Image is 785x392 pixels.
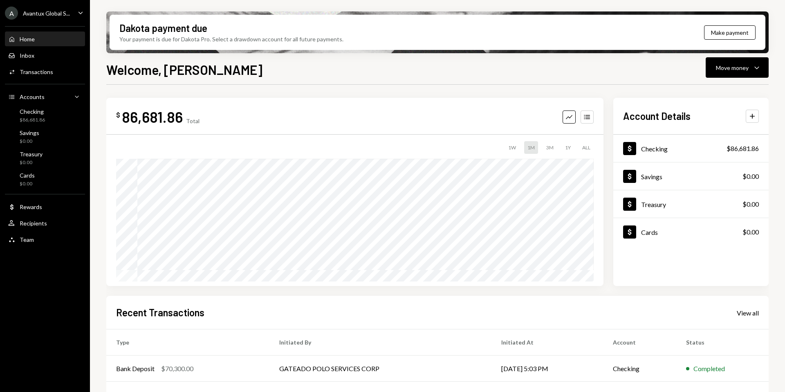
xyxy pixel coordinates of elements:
[693,364,725,374] div: Completed
[269,329,491,356] th: Initiated By
[5,232,85,247] a: Team
[20,138,39,145] div: $0.00
[116,111,120,119] div: $
[704,25,756,40] button: Make payment
[5,216,85,230] a: Recipients
[161,364,193,374] div: $70,300.00
[613,162,769,190] a: Savings$0.00
[20,129,39,136] div: Savings
[20,180,35,187] div: $0.00
[122,108,183,126] div: 86,681.86
[579,141,594,154] div: ALL
[737,308,759,317] a: View all
[641,173,662,180] div: Savings
[5,169,85,189] a: Cards$0.00
[524,141,538,154] div: 1M
[613,218,769,246] a: Cards$0.00
[20,172,35,179] div: Cards
[5,199,85,214] a: Rewards
[116,306,204,319] h2: Recent Transactions
[5,148,85,168] a: Treasury$0.00
[5,89,85,104] a: Accounts
[23,10,70,17] div: Avantux Global S...
[742,199,759,209] div: $0.00
[5,64,85,79] a: Transactions
[20,117,45,124] div: $86,681.86
[106,61,262,78] h1: Welcome, [PERSON_NAME]
[5,106,85,125] a: Checking$86,681.86
[603,329,676,356] th: Account
[20,220,47,227] div: Recipients
[20,93,45,100] div: Accounts
[20,151,43,158] div: Treasury
[20,52,34,59] div: Inbox
[20,159,43,166] div: $0.00
[613,135,769,162] a: Checking$86,681.86
[5,32,85,46] a: Home
[727,144,759,153] div: $86,681.86
[676,329,769,356] th: Status
[706,57,769,78] button: Move money
[742,227,759,237] div: $0.00
[269,356,491,382] td: GATEADO POLO SERVICES CORP
[5,127,85,146] a: Savings$0.00
[20,68,53,75] div: Transactions
[119,35,343,43] div: Your payment is due for Dakota Pro. Select a drawdown account for all future payments.
[562,141,574,154] div: 1Y
[106,329,269,356] th: Type
[742,171,759,181] div: $0.00
[5,7,18,20] div: A
[716,63,749,72] div: Move money
[186,117,200,124] div: Total
[641,201,666,208] div: Treasury
[116,364,155,374] div: Bank Deposit
[491,356,603,382] td: [DATE] 5:03 PM
[603,356,676,382] td: Checking
[491,329,603,356] th: Initiated At
[20,36,35,43] div: Home
[505,141,519,154] div: 1W
[613,190,769,218] a: Treasury$0.00
[737,309,759,317] div: View all
[20,108,45,115] div: Checking
[5,48,85,63] a: Inbox
[543,141,557,154] div: 3M
[20,236,34,243] div: Team
[623,109,691,123] h2: Account Details
[20,203,42,210] div: Rewards
[641,228,658,236] div: Cards
[119,21,207,35] div: Dakota payment due
[641,145,668,153] div: Checking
